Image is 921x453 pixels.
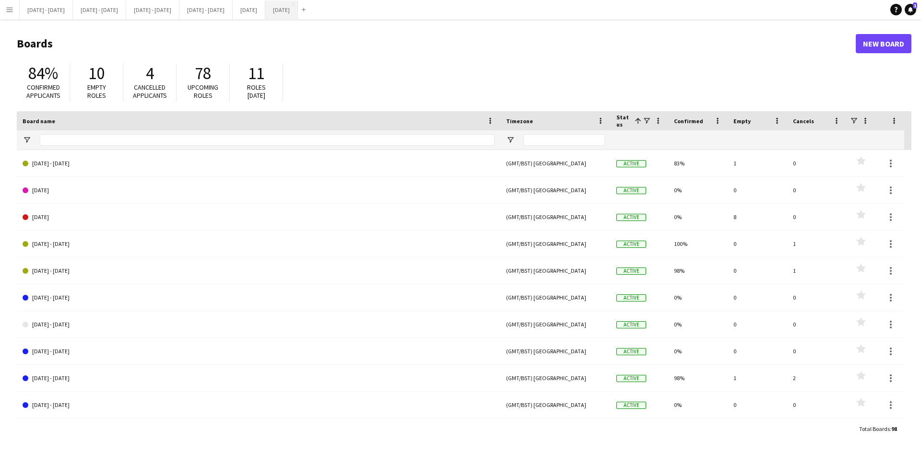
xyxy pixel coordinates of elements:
div: 98% [668,365,728,391]
div: 98% [668,257,728,284]
div: (GMT/BST) [GEOGRAPHIC_DATA] [500,257,611,284]
input: Board name Filter Input [40,134,495,146]
button: [DATE] - [DATE] [73,0,126,19]
span: Empty [733,117,751,125]
span: Active [616,348,646,355]
div: 0% [668,284,728,311]
div: (GMT/BST) [GEOGRAPHIC_DATA] [500,231,611,257]
a: [DATE] - [DATE] [23,365,495,392]
div: 0 [787,338,847,364]
div: 0% [668,392,728,418]
div: : [859,419,897,438]
div: 0 [728,311,787,337]
div: 0% [668,338,728,364]
div: (GMT/BST) [GEOGRAPHIC_DATA] [500,150,611,176]
div: 0 [787,204,847,230]
span: Cancels [793,117,814,125]
div: (GMT/BST) [GEOGRAPHIC_DATA] [500,311,611,337]
div: 8 [728,204,787,230]
div: 1 [728,150,787,176]
div: 0 [728,418,787,445]
span: 10 [88,63,105,84]
div: 2 [787,365,847,391]
span: Empty roles [87,83,106,100]
span: 4 [146,63,154,84]
div: 0 [787,177,847,203]
button: [DATE] [233,0,265,19]
span: Active [616,402,646,409]
div: 0 [728,392,787,418]
div: 100% [668,231,728,257]
div: 0% [668,177,728,203]
span: Active [616,241,646,248]
a: [DATE] [23,204,495,231]
div: (GMT/BST) [GEOGRAPHIC_DATA] [500,418,611,445]
a: [DATE] - [DATE] [23,338,495,365]
span: Active [616,375,646,382]
div: 0 [728,257,787,284]
span: Total Boards [859,425,890,432]
span: Active [616,321,646,328]
div: 1 [787,231,847,257]
div: 0 [787,284,847,311]
span: Board name [23,117,55,125]
span: 11 [248,63,264,84]
span: Cancelled applicants [133,83,167,100]
div: 0 [728,284,787,311]
a: [DATE] - [DATE] [23,257,495,284]
div: (GMT/BST) [GEOGRAPHIC_DATA] [500,392,611,418]
span: Confirmed [674,117,703,125]
button: [DATE] - [DATE] [179,0,233,19]
span: Roles [DATE] [247,83,266,100]
button: [DATE] - [DATE] [20,0,73,19]
button: [DATE] - [DATE] [126,0,179,19]
a: 1 [905,4,916,15]
a: [DATE] - [DATE] [23,231,495,257]
span: Active [616,267,646,275]
div: 0 [787,150,847,176]
span: 84% [28,63,58,84]
a: [DATE] - [DATE] [23,392,495,418]
div: 0% [668,418,728,445]
div: (GMT/BST) [GEOGRAPHIC_DATA] [500,284,611,311]
a: [DATE] [23,177,495,204]
span: Active [616,160,646,167]
span: Status [616,114,631,128]
span: Confirmed applicants [26,83,60,100]
button: [DATE] [265,0,298,19]
input: Timezone Filter Input [523,134,605,146]
span: Upcoming roles [188,83,218,100]
div: 83% [668,150,728,176]
div: 0 [787,418,847,445]
span: 98 [891,425,897,432]
span: Active [616,214,646,221]
button: Open Filter Menu [23,136,31,144]
div: 0 [728,231,787,257]
div: 1 [787,257,847,284]
div: 0 [728,177,787,203]
div: (GMT/BST) [GEOGRAPHIC_DATA] [500,204,611,230]
div: 0 [728,338,787,364]
span: Timezone [506,117,533,125]
a: [DATE] - [DATE] [23,418,495,445]
a: New Board [856,34,911,53]
div: (GMT/BST) [GEOGRAPHIC_DATA] [500,365,611,391]
a: [DATE] - [DATE] [23,311,495,338]
div: (GMT/BST) [GEOGRAPHIC_DATA] [500,177,611,203]
span: 1 [913,2,917,9]
div: 0 [787,392,847,418]
button: Open Filter Menu [506,136,515,144]
a: [DATE] - [DATE] [23,150,495,177]
div: 0% [668,204,728,230]
div: 0 [787,311,847,337]
div: 1 [728,365,787,391]
span: Active [616,187,646,194]
div: 0% [668,311,728,337]
div: (GMT/BST) [GEOGRAPHIC_DATA] [500,338,611,364]
span: 78 [195,63,211,84]
a: [DATE] - [DATE] [23,284,495,311]
span: Active [616,294,646,302]
h1: Boards [17,36,856,51]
